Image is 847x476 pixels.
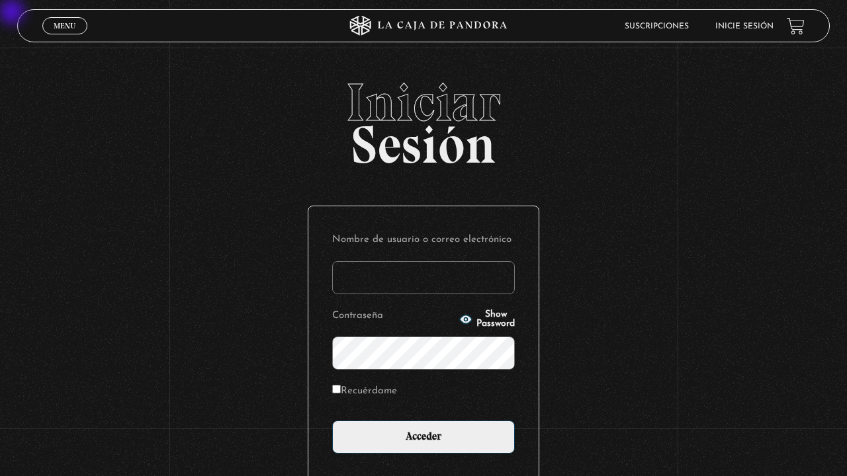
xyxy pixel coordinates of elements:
span: Menu [54,22,75,30]
span: Iniciar [17,76,830,129]
label: Nombre de usuario o correo electrónico [332,230,515,251]
input: Recuérdame [332,385,341,393]
span: Cerrar [50,33,81,42]
span: Show Password [476,310,515,329]
h2: Sesión [17,76,830,161]
button: Show Password [459,310,515,329]
input: Acceder [332,420,515,454]
label: Recuérdame [332,381,397,402]
a: Inicie sesión [715,22,774,30]
a: View your shopping cart [787,17,805,35]
a: Suscripciones [625,22,689,30]
label: Contraseña [332,306,455,327]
